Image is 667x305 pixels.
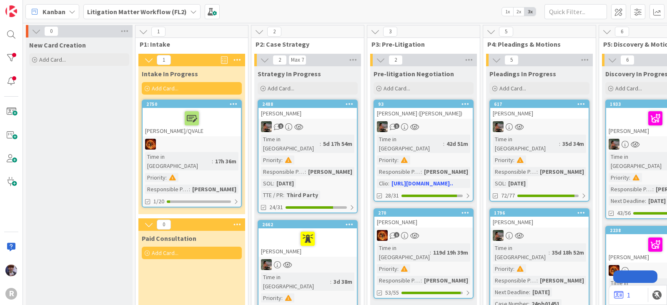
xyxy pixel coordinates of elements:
[609,173,629,182] div: Priority
[609,196,645,205] div: Next Deadline
[258,100,357,108] div: 2488
[549,248,550,257] span: :
[258,228,357,257] div: [PERSON_NAME]
[258,100,357,119] div: 2488[PERSON_NAME]
[5,288,17,300] div: R
[490,209,589,217] div: 1796
[262,222,357,227] div: 2662
[284,190,320,200] div: Third Party
[493,287,529,297] div: Next Deadline
[165,173,167,182] span: :
[5,265,17,276] img: ML
[431,248,470,257] div: 119d 19h 39m
[145,152,212,170] div: Time in [GEOGRAPHIC_DATA]
[422,276,470,285] div: [PERSON_NAME]
[374,217,473,227] div: [PERSON_NAME]
[261,121,272,132] img: MW
[559,139,560,148] span: :
[258,121,357,132] div: MW
[258,221,357,257] div: 2662[PERSON_NAME]
[153,197,164,206] span: 1/20
[487,40,585,48] span: P4: Pleadings & Motions
[152,85,178,92] span: Add Card...
[273,179,274,188] span: :
[550,248,586,257] div: 35d 18h 52m
[421,167,422,176] span: :
[142,234,196,242] span: Paid Consultation
[146,101,241,107] div: 2750
[306,167,354,176] div: [PERSON_NAME]
[258,100,358,213] a: 2488[PERSON_NAME]MWTime in [GEOGRAPHIC_DATA]:5d 17h 54mPriority:Responsible Paralegal:[PERSON_NAM...
[501,191,515,200] span: 72/77
[493,230,504,241] img: MW
[145,139,156,150] img: TR
[620,55,634,65] span: 6
[537,167,538,176] span: :
[374,100,474,202] a: 93[PERSON_NAME] ([PERSON_NAME])MWTime in [GEOGRAPHIC_DATA]:42d 51mPriority:Responsible Paralegal:...
[385,288,399,297] span: 53/55
[212,157,213,166] span: :
[281,293,283,302] span: :
[43,7,65,17] span: Kanban
[374,121,473,132] div: MW
[493,155,513,165] div: Priority
[378,210,473,216] div: 270
[383,27,397,37] span: 3
[490,108,589,119] div: [PERSON_NAME]
[274,179,296,188] div: [DATE]
[143,100,241,108] div: 2750
[374,70,454,78] span: Pre-litigation Negotiation
[374,108,473,119] div: [PERSON_NAME] ([PERSON_NAME])
[267,27,281,37] span: 2
[490,100,589,119] div: 617[PERSON_NAME]
[374,209,473,227] div: 270[PERSON_NAME]
[258,221,357,228] div: 2662
[524,7,536,16] span: 3x
[489,70,556,78] span: Pleadings In Progress
[305,167,306,176] span: :
[378,101,473,107] div: 93
[157,220,171,230] span: 0
[489,100,589,202] a: 617[PERSON_NAME]MWTime in [GEOGRAPHIC_DATA]:35d 34mPriority:Responsible Paralegal:[PERSON_NAME]SO...
[374,100,473,119] div: 93[PERSON_NAME] ([PERSON_NAME])
[490,209,589,227] div: 1796[PERSON_NAME]
[645,196,646,205] span: :
[384,85,410,92] span: Add Card...
[258,108,357,119] div: [PERSON_NAME]
[499,85,526,92] span: Add Card...
[374,100,473,108] div: 93
[490,217,589,227] div: [PERSON_NAME]
[142,70,198,78] span: Intake In Progress
[529,287,530,297] span: :
[652,185,654,194] span: :
[490,100,589,108] div: 617
[513,7,524,16] span: 2x
[422,167,470,176] div: [PERSON_NAME]
[430,248,431,257] span: :
[493,179,505,188] div: SOL
[261,167,305,176] div: Responsible Paralegal
[157,55,171,65] span: 1
[142,100,242,207] a: 2750[PERSON_NAME]/QVALETRTime in [GEOGRAPHIC_DATA]:17h 36mPriority:Responsible Paralegal:[PERSON_...
[493,264,513,273] div: Priority
[493,135,559,153] div: Time in [GEOGRAPHIC_DATA]
[377,135,443,153] div: Time in [GEOGRAPHIC_DATA]
[544,4,607,19] input: Quick Filter...
[506,179,528,188] div: [DATE]
[5,5,17,17] img: Visit kanbanzone.com
[145,185,189,194] div: Responsible Paralegal
[391,180,453,187] a: [URL][DOMAIN_NAME]..
[504,55,519,65] span: 5
[140,40,238,48] span: P1: Intake
[490,121,589,132] div: MW
[615,85,642,92] span: Add Card...
[190,185,238,194] div: [PERSON_NAME]
[560,139,586,148] div: 35d 34m
[331,277,354,286] div: 3d 38m
[143,139,241,150] div: TR
[189,185,190,194] span: :
[377,264,397,273] div: Priority
[538,276,586,285] div: [PERSON_NAME]
[397,264,399,273] span: :
[421,276,422,285] span: :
